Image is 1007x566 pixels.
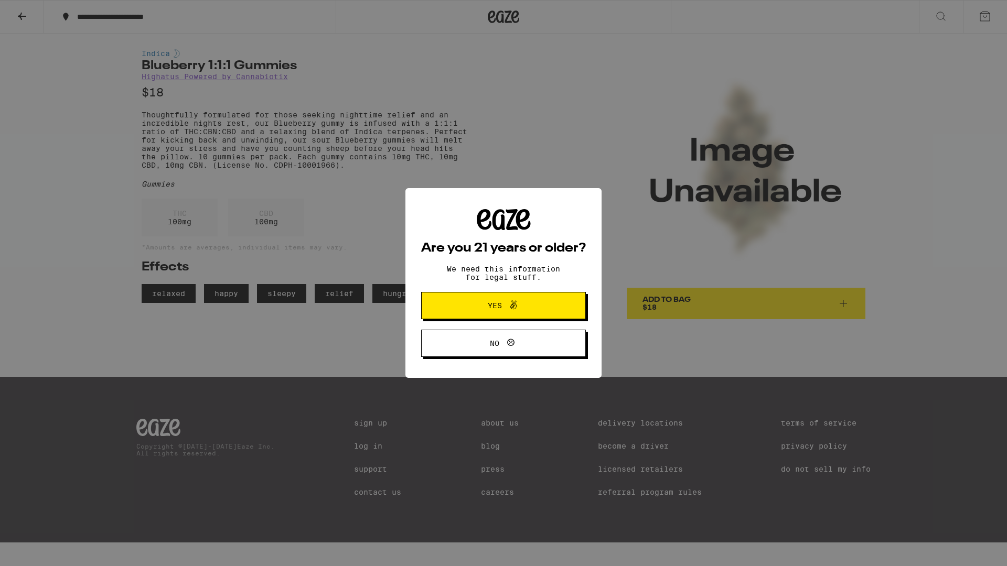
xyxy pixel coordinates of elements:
[421,292,586,319] button: Yes
[488,302,502,309] span: Yes
[421,330,586,357] button: No
[490,340,499,347] span: No
[438,265,569,281] p: We need this information for legal stuff.
[421,242,586,255] h2: Are you 21 years or older?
